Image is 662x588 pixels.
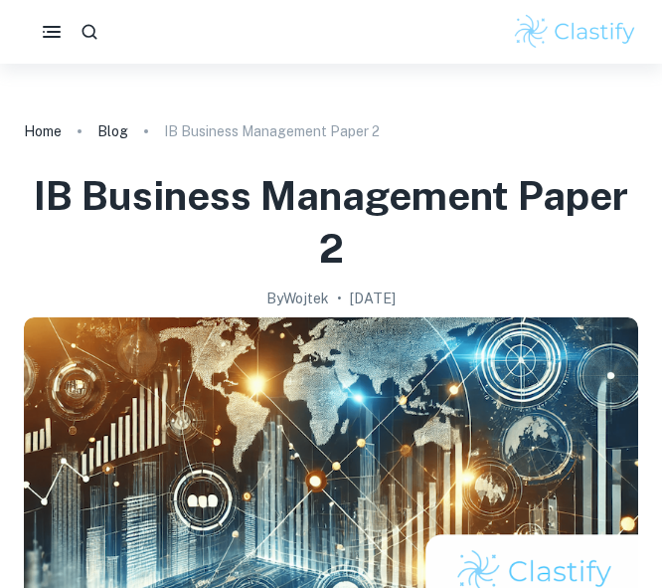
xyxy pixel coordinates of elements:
p: IB Business Management Paper 2 [164,120,380,142]
a: Blog [97,117,128,145]
a: Home [24,117,62,145]
h1: IB Business Management Paper 2 [24,169,638,276]
img: Clastify logo [512,12,638,52]
h2: [DATE] [350,288,396,309]
h2: By Wojtek [266,288,329,309]
p: • [337,288,342,309]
